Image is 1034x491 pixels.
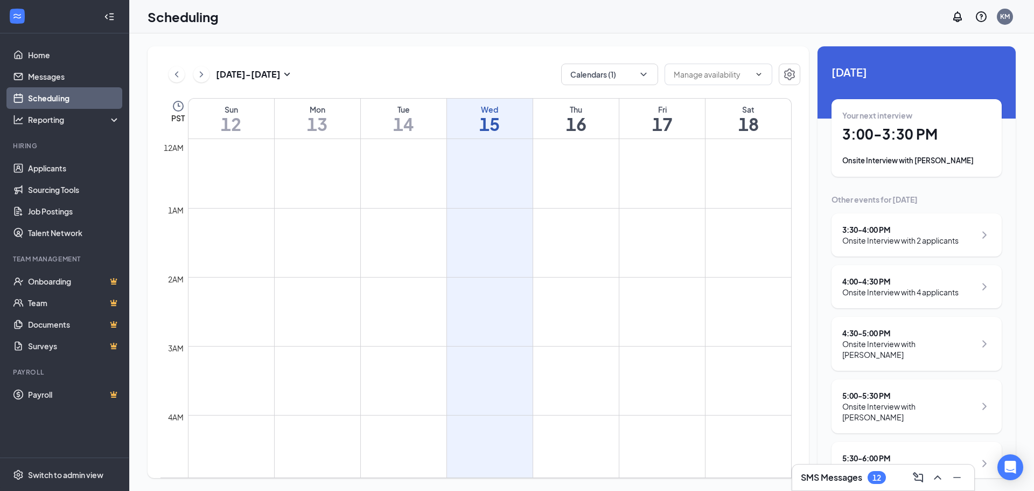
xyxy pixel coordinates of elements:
a: Sourcing Tools [28,179,120,200]
div: Fri [619,104,705,115]
div: Thu [533,104,619,115]
div: Onsite Interview with [PERSON_NAME] [842,401,975,423]
svg: WorkstreamLogo [12,11,23,22]
svg: ChevronRight [978,400,991,413]
button: Minimize [948,469,966,486]
a: Messages [28,66,120,87]
div: Sat [705,104,791,115]
a: October 12, 2025 [188,99,274,139]
div: 2am [166,273,186,285]
a: October 13, 2025 [275,99,360,139]
svg: ChevronRight [978,229,991,241]
div: 4am [166,411,186,423]
div: 12am [162,142,186,154]
div: 3:30 - 4:00 PM [842,224,959,235]
div: Mon [275,104,360,115]
div: Reporting [28,114,121,125]
svg: ChevronRight [978,280,991,293]
button: Calendars (1)ChevronDown [561,64,658,85]
a: Job Postings [28,200,120,222]
svg: Clock [172,100,185,113]
svg: QuestionInfo [975,10,988,23]
a: Talent Network [28,222,120,244]
svg: ComposeMessage [912,471,925,484]
h1: 13 [275,115,360,133]
svg: ChevronDown [754,70,763,79]
svg: ChevronRight [978,337,991,350]
button: Settings [779,64,800,85]
div: 4:00 - 4:30 PM [842,276,959,287]
div: Onsite Interview with 2 applicants [842,235,959,246]
h1: 16 [533,115,619,133]
button: ChevronLeft [169,66,185,82]
div: Hiring [13,141,118,150]
button: ChevronUp [929,469,946,486]
div: Open Intercom Messenger [997,454,1023,480]
a: October 17, 2025 [619,99,705,139]
svg: Notifications [951,10,964,23]
span: [DATE] [832,64,1002,80]
div: 1am [166,204,186,216]
a: October 18, 2025 [705,99,791,139]
a: October 15, 2025 [447,99,533,139]
svg: Minimize [951,471,963,484]
div: Tue [361,104,446,115]
div: Payroll [13,368,118,377]
a: PayrollCrown [28,384,120,405]
a: October 14, 2025 [361,99,446,139]
h1: 18 [705,115,791,133]
div: Sun [188,104,274,115]
svg: Collapse [104,11,115,22]
svg: ChevronUp [931,471,944,484]
a: SurveysCrown [28,335,120,357]
h1: 14 [361,115,446,133]
button: ChevronRight [193,66,209,82]
div: KM [1000,12,1010,21]
svg: Settings [13,469,24,480]
div: Other events for [DATE] [832,194,1002,205]
span: PST [171,113,185,123]
input: Manage availability [674,68,750,80]
h1: 15 [447,115,533,133]
div: Onsite Interview with [PERSON_NAME] [842,155,991,166]
svg: ChevronRight [196,68,207,81]
svg: ChevronLeft [171,68,182,81]
div: 3am [166,342,186,354]
h3: [DATE] - [DATE] [216,68,281,80]
h1: 3:00 - 3:30 PM [842,125,991,143]
a: TeamCrown [28,292,120,314]
a: October 16, 2025 [533,99,619,139]
div: 12 [872,473,881,482]
h1: 12 [188,115,274,133]
svg: ChevronDown [638,69,649,80]
div: Onsite Interview with [PERSON_NAME] [842,338,975,360]
a: Home [28,44,120,66]
svg: ChevronRight [978,457,991,470]
div: 5:00 - 5:30 PM [842,390,975,401]
a: Applicants [28,157,120,179]
button: ComposeMessage [910,469,927,486]
div: 5:30 - 6:00 PM [842,453,959,464]
div: Onsite Interview with 4 applicants [842,287,959,298]
a: OnboardingCrown [28,271,120,292]
a: Scheduling [28,87,120,109]
div: Your next interview [842,110,991,121]
a: DocumentsCrown [28,314,120,335]
svg: SmallChevronDown [281,68,294,81]
div: Team Management [13,254,118,264]
svg: Analysis [13,114,24,125]
div: Switch to admin view [28,469,103,480]
h1: Scheduling [148,8,219,26]
div: 4:30 - 5:00 PM [842,328,975,338]
h3: SMS Messages [801,472,862,483]
h1: 17 [619,115,705,133]
svg: Settings [783,68,796,81]
div: Wed [447,104,533,115]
